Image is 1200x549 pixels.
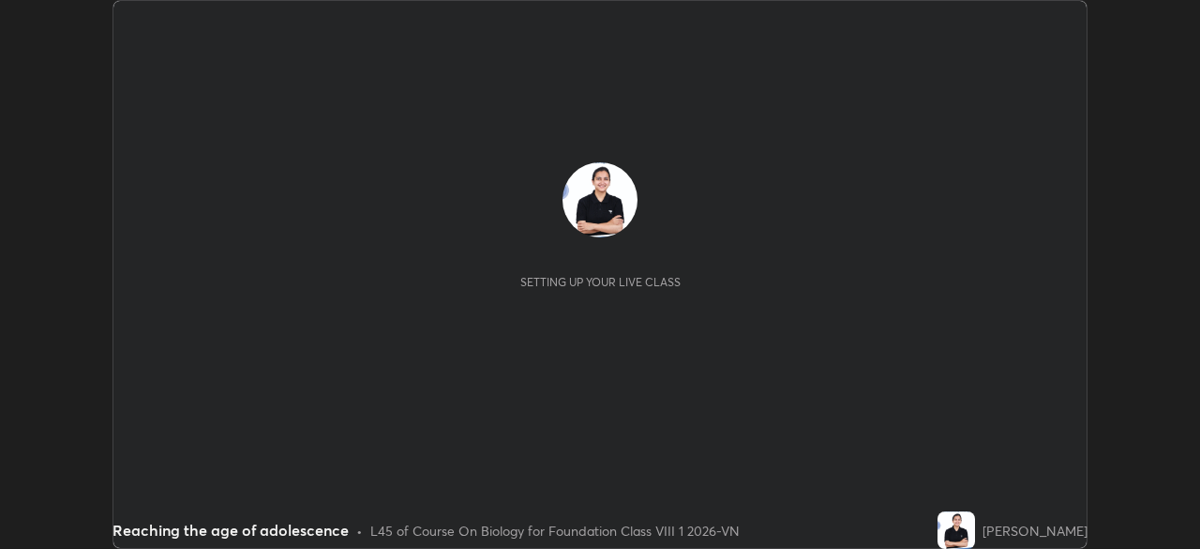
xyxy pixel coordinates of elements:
div: [PERSON_NAME] [982,521,1087,541]
div: Setting up your live class [520,275,681,289]
img: b3012f528b3a4316882130d91a4fc1b6.jpg [562,162,637,237]
img: b3012f528b3a4316882130d91a4fc1b6.jpg [937,511,975,549]
div: Reaching the age of adolescence [112,519,349,541]
div: • [356,521,363,541]
div: L45 of Course On Biology for Foundation Class VIII 1 2026-VN [370,521,740,541]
